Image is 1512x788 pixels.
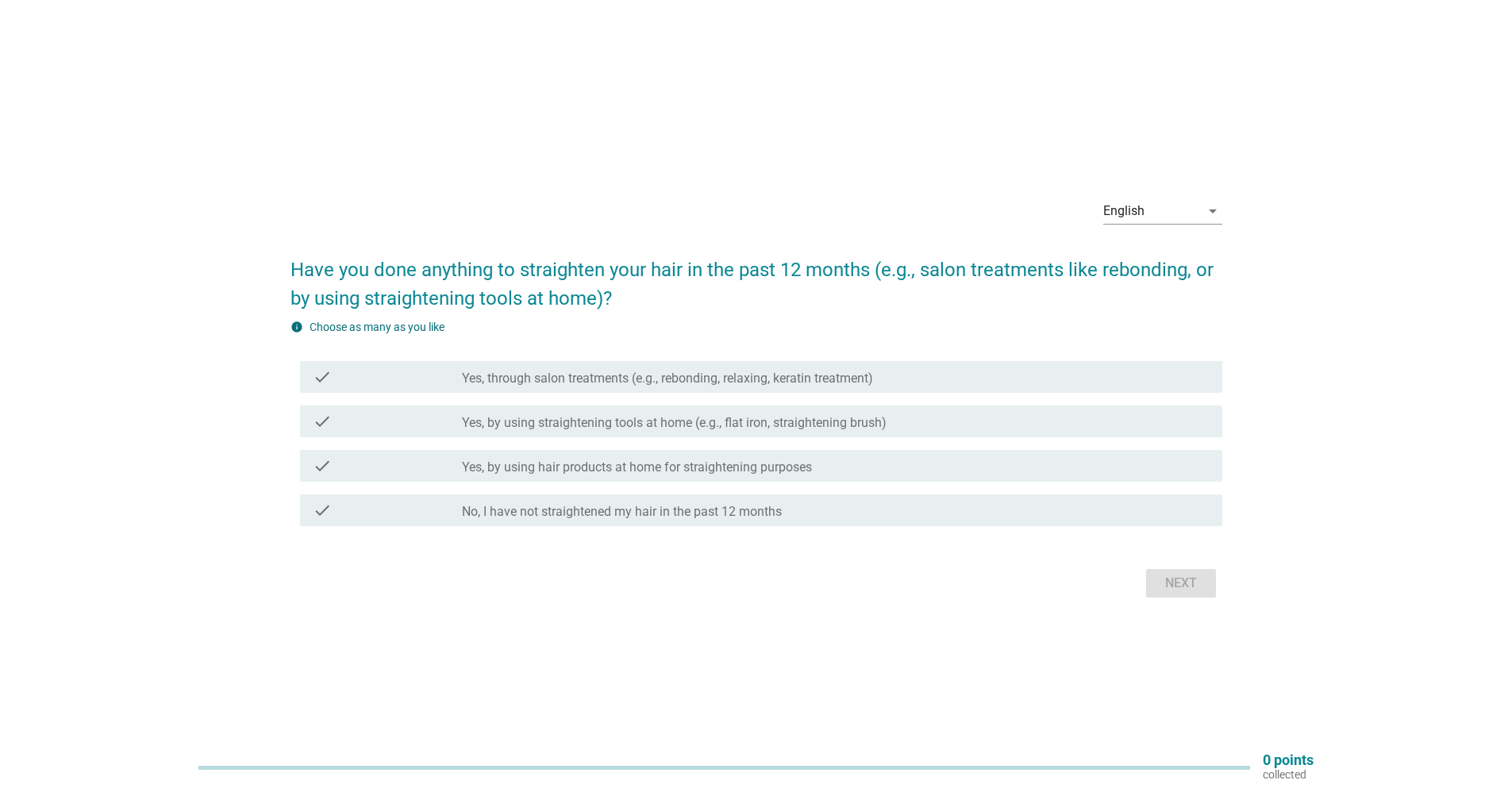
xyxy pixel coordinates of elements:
[1263,753,1314,767] p: 0 points
[313,412,332,431] i: check
[1203,202,1222,221] i: arrow_drop_down
[1263,767,1314,782] p: collected
[313,367,332,386] i: check
[462,371,873,386] label: Yes, through salon treatments (e.g., rebonding, relaxing, keratin treatment)
[313,456,332,475] i: check
[462,415,887,431] label: Yes, by using straightening tools at home (e.g., flat iron, straightening brush)
[290,321,303,333] i: info
[462,504,782,520] label: No, I have not straightened my hair in the past 12 months
[310,321,444,333] label: Choose as many as you like
[313,501,332,520] i: check
[462,459,812,475] label: Yes, by using hair products at home for straightening purposes
[1103,204,1145,218] div: English
[290,240,1222,313] h2: Have you done anything to straighten your hair in the past 12 months (e.g., salon treatments like...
